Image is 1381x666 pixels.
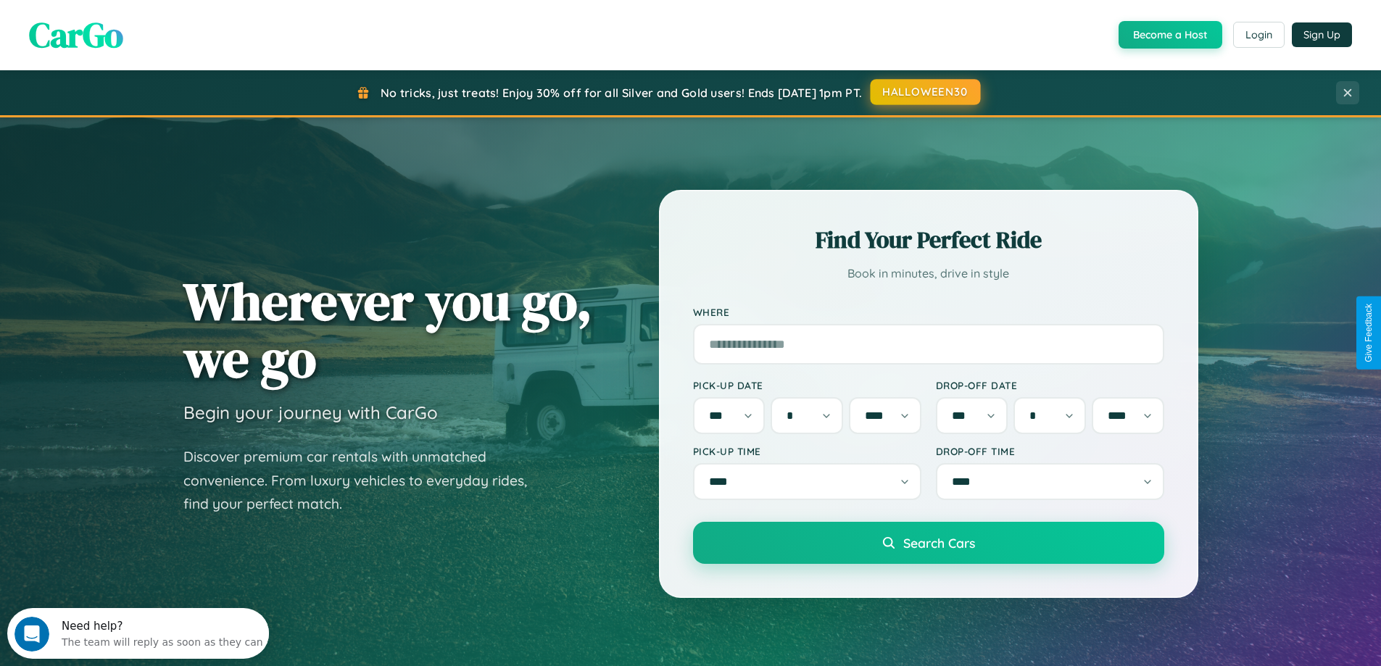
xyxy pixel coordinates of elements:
[183,401,438,423] h3: Begin your journey with CarGo
[54,24,256,39] div: The team will reply as soon as they can
[693,263,1164,284] p: Book in minutes, drive in style
[14,617,49,652] iframe: Intercom live chat
[1119,21,1222,49] button: Become a Host
[1292,22,1352,47] button: Sign Up
[903,535,975,551] span: Search Cars
[381,86,862,100] span: No tricks, just treats! Enjoy 30% off for all Silver and Gold users! Ends [DATE] 1pm PT.
[7,608,269,659] iframe: Intercom live chat discovery launcher
[183,272,592,387] h1: Wherever you go, we go
[693,522,1164,564] button: Search Cars
[693,306,1164,318] label: Where
[936,445,1164,457] label: Drop-off Time
[54,12,256,24] div: Need help?
[693,379,921,391] label: Pick-up Date
[693,445,921,457] label: Pick-up Time
[871,79,981,105] button: HALLOWEEN30
[693,224,1164,256] h2: Find Your Perfect Ride
[6,6,270,46] div: Open Intercom Messenger
[1233,22,1285,48] button: Login
[29,11,123,59] span: CarGo
[936,379,1164,391] label: Drop-off Date
[1364,304,1374,362] div: Give Feedback
[183,445,546,516] p: Discover premium car rentals with unmatched convenience. From luxury vehicles to everyday rides, ...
